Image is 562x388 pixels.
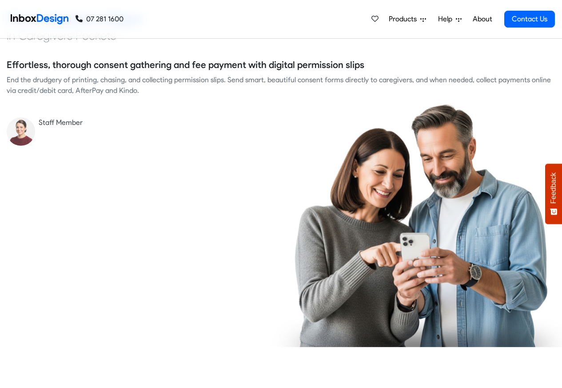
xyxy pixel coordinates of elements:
[76,14,124,24] a: 07 281 1600
[39,117,275,128] div: Staff Member
[7,58,364,72] h5: Effortless, thorough consent gathering and fee payment with digital permission slips
[7,117,35,146] img: staff_avatar.png
[545,164,562,224] button: Feedback - Show survey
[438,14,456,24] span: Help
[550,172,558,204] span: Feedback
[470,10,494,28] a: About
[434,10,465,28] a: Help
[389,14,420,24] span: Products
[504,11,555,28] a: Contact Us
[7,75,555,96] div: End the drudgery of printing, chasing, and collecting permission slips. Send smart, beautiful con...
[385,10,430,28] a: Products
